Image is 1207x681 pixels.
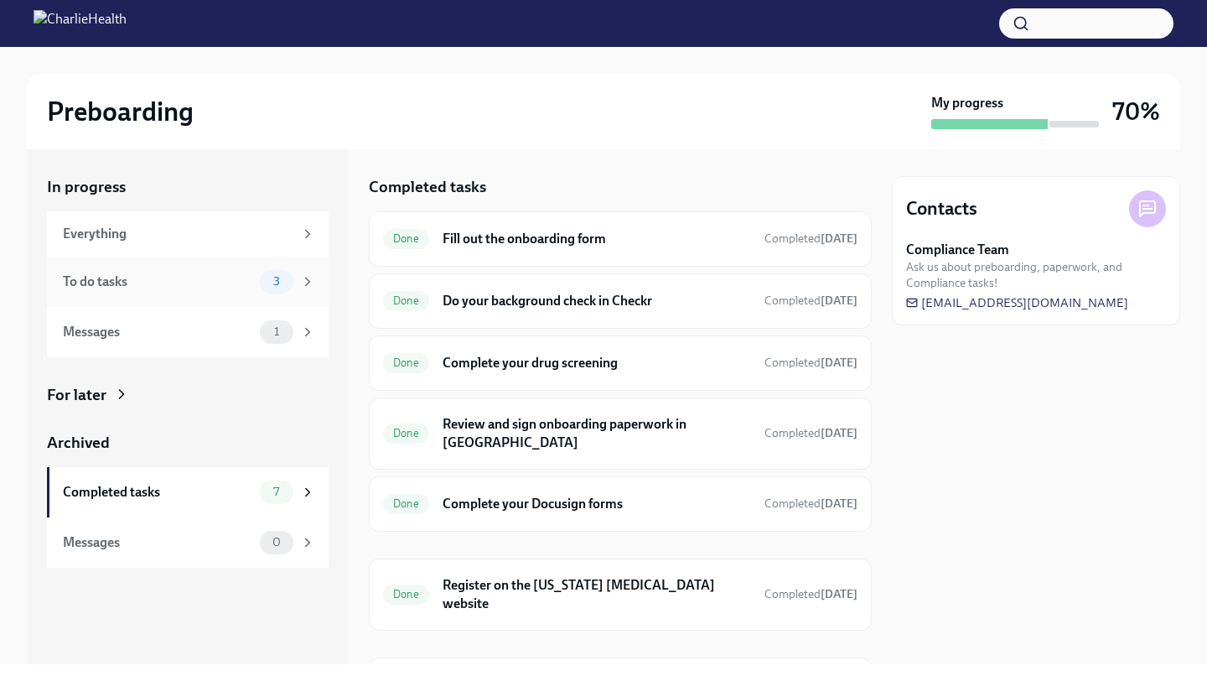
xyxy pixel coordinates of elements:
span: Completed [764,496,857,511]
h6: Review and sign onboarding paperwork in [GEOGRAPHIC_DATA] [443,415,751,452]
h6: Register on the [US_STATE] [MEDICAL_DATA] website [443,576,751,613]
a: In progress [47,176,329,198]
a: Everything [47,211,329,257]
strong: [DATE] [821,356,857,370]
h2: Preboarding [47,95,194,128]
span: September 16th, 2025 15:49 [764,355,857,371]
a: DoneComplete your Docusign formsCompleted[DATE] [383,491,857,517]
span: 3 [263,275,290,288]
h4: Contacts [906,196,977,221]
strong: Compliance Team [906,241,1009,259]
a: Completed tasks7 [47,467,329,517]
span: 0 [262,536,291,548]
h6: Complete your drug screening [443,354,751,372]
a: For later [47,384,329,406]
span: Done [383,497,429,510]
span: September 16th, 2025 12:03 [764,231,857,247]
a: DoneFill out the onboarding formCompleted[DATE] [383,226,857,252]
div: To do tasks [63,273,253,291]
a: DoneReview and sign onboarding paperwork in [GEOGRAPHIC_DATA]Completed[DATE] [383,412,857,455]
span: Done [383,588,429,600]
a: DoneDo your background check in CheckrCompleted[DATE] [383,288,857,315]
img: CharlieHealth [34,10,127,37]
a: To do tasks3 [47,257,329,307]
strong: [DATE] [821,587,857,601]
a: [EMAIL_ADDRESS][DOMAIN_NAME] [906,294,1128,311]
strong: [DATE] [821,294,857,308]
a: Archived [47,432,329,454]
strong: My progress [931,94,1003,112]
span: 1 [264,325,289,338]
span: September 16th, 2025 14:28 [764,586,857,602]
h6: Do your background check in Checkr [443,292,751,310]
div: Everything [63,225,293,243]
div: Completed tasks [63,483,253,502]
h3: 70% [1112,96,1160,127]
span: 7 [263,486,289,498]
div: Messages [63,323,253,341]
h6: Fill out the onboarding form [443,230,751,248]
div: For later [47,384,106,406]
h6: Complete your Docusign forms [443,495,751,513]
span: Completed [764,231,857,246]
div: Messages [63,533,253,552]
span: Done [383,294,429,307]
span: Done [383,427,429,439]
h5: Completed tasks [369,176,486,198]
strong: [DATE] [821,496,857,511]
span: Completed [764,294,857,308]
strong: [DATE] [821,231,857,246]
span: Done [383,356,429,369]
span: September 16th, 2025 15:50 [764,425,857,441]
span: Completed [764,587,857,601]
span: Done [383,232,429,245]
a: Messages1 [47,307,329,357]
a: Messages0 [47,517,329,568]
a: DoneComplete your drug screeningCompleted[DATE] [383,350,857,377]
span: September 16th, 2025 15:49 [764,293,857,309]
span: Completed [764,356,857,370]
span: Completed [764,426,857,440]
span: Ask us about preboarding, paperwork, and Compliance tasks! [906,259,1166,291]
a: DoneRegister on the [US_STATE] [MEDICAL_DATA] websiteCompleted[DATE] [383,573,857,616]
strong: [DATE] [821,426,857,440]
span: September 16th, 2025 12:15 [764,496,857,512]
